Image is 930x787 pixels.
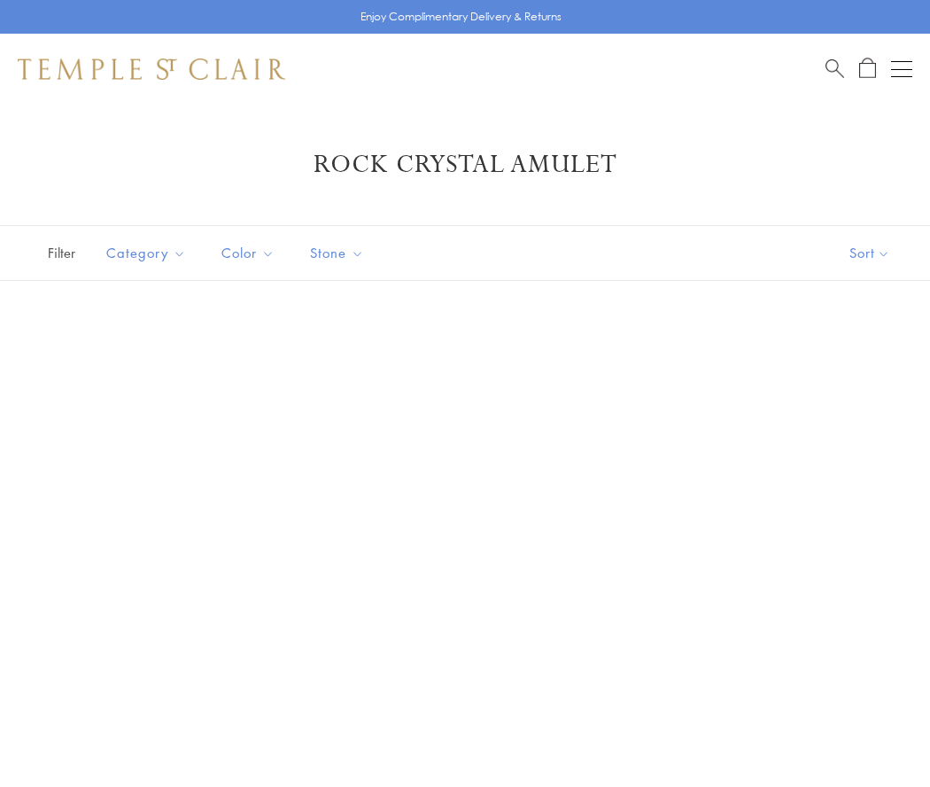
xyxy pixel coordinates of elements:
[93,233,199,273] button: Category
[18,58,285,80] img: Temple St. Clair
[891,58,912,80] button: Open navigation
[301,242,377,264] span: Stone
[208,233,288,273] button: Color
[859,58,876,80] a: Open Shopping Bag
[44,149,886,181] h1: Rock Crystal Amulet
[213,242,288,264] span: Color
[360,8,562,26] p: Enjoy Complimentary Delivery & Returns
[97,242,199,264] span: Category
[825,58,844,80] a: Search
[297,233,377,273] button: Stone
[810,226,930,280] button: Show sort by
